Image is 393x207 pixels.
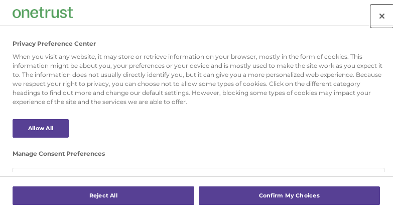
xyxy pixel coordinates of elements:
[199,186,380,205] button: Confirm My Choices
[13,5,73,20] div: Company Logo
[13,7,73,18] img: Company Logo
[13,119,69,138] button: Allow All
[371,5,393,27] button: Close
[13,186,194,205] button: Reject All
[13,40,96,47] h2: Privacy Preference Center
[13,150,384,162] h3: Manage Consent Preferences
[13,52,384,107] div: When you visit any website, it may store or retrieve information on your browser, mostly in the f...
